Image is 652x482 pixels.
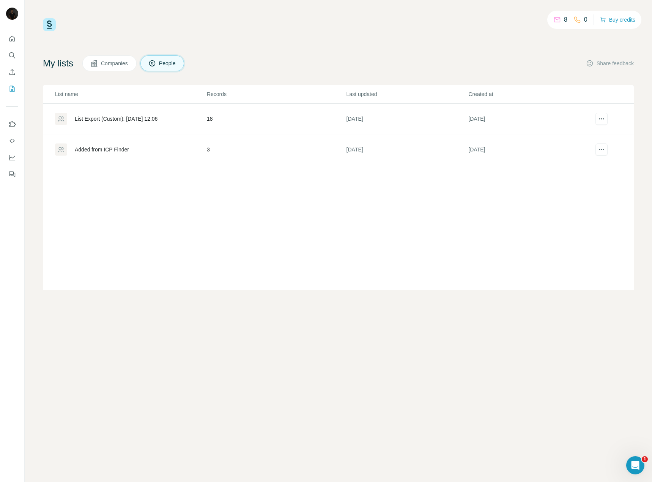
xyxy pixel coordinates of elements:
[75,115,157,123] div: List Export (Custom): [DATE] 12:06
[626,456,644,474] iframe: Intercom live chat
[468,104,590,134] td: [DATE]
[6,82,18,96] button: My lists
[564,15,567,24] p: 8
[6,49,18,62] button: Search
[468,134,590,165] td: [DATE]
[6,134,18,148] button: Use Surfe API
[642,456,648,462] span: 1
[346,104,468,134] td: [DATE]
[346,134,468,165] td: [DATE]
[6,8,18,20] img: Avatar
[6,167,18,181] button: Feedback
[43,18,56,31] img: Surfe Logo
[55,90,206,98] p: List name
[584,15,587,24] p: 0
[75,146,129,153] div: Added from ICP Finder
[43,57,73,69] h4: My lists
[6,151,18,164] button: Dashboard
[159,60,176,67] span: People
[207,90,346,98] p: Records
[468,90,590,98] p: Created at
[6,117,18,131] button: Use Surfe on LinkedIn
[600,14,635,25] button: Buy credits
[346,90,468,98] p: Last updated
[206,104,346,134] td: 18
[6,65,18,79] button: Enrich CSV
[595,143,608,156] button: actions
[101,60,129,67] span: Companies
[206,134,346,165] td: 3
[595,113,608,125] button: actions
[6,32,18,46] button: Quick start
[586,60,634,67] button: Share feedback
